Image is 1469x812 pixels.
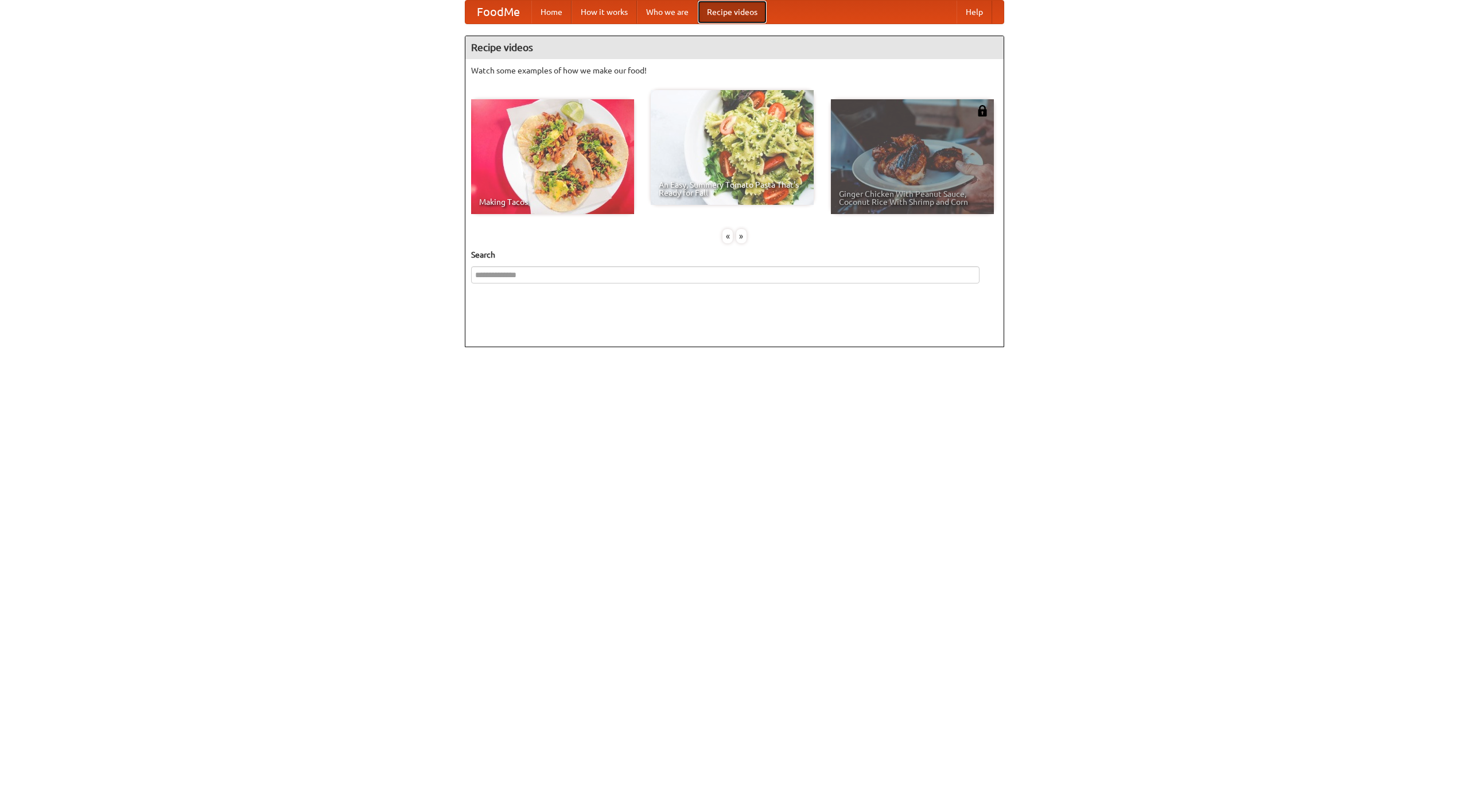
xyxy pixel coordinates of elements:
span: An Easy, Summery Tomato Pasta That's Ready for Fall [659,181,806,197]
span: Making Tacos [479,198,626,206]
h4: Recipe videos [465,36,1004,59]
p: Watch some examples of how we make our food! [471,65,998,76]
a: Home [531,1,572,24]
div: » [736,229,747,243]
img: 483408.png [977,105,988,116]
a: Help [957,1,992,24]
a: Making Tacos [471,99,634,214]
a: FoodMe [465,1,531,24]
a: Who we are [637,1,698,24]
a: An Easy, Summery Tomato Pasta That's Ready for Fall [651,90,814,205]
a: Recipe videos [698,1,767,24]
div: « [722,229,733,243]
a: How it works [572,1,637,24]
h5: Search [471,249,998,261]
